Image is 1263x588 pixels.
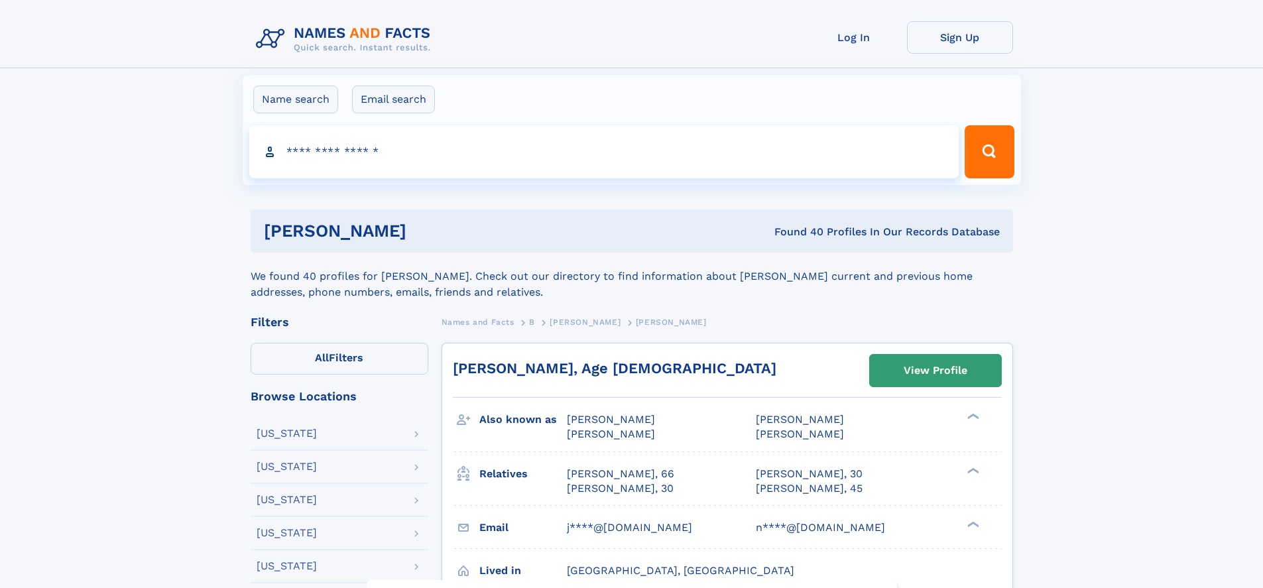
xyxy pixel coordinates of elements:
[479,408,567,431] h3: Also known as
[904,355,967,386] div: View Profile
[479,559,567,582] h3: Lived in
[590,225,1000,239] div: Found 40 Profiles In Our Records Database
[453,360,776,377] a: [PERSON_NAME], Age [DEMOGRAPHIC_DATA]
[550,314,621,330] a: [PERSON_NAME]
[251,390,428,402] div: Browse Locations
[756,467,863,481] a: [PERSON_NAME], 30
[756,428,844,440] span: [PERSON_NAME]
[964,412,980,421] div: ❯
[257,495,317,505] div: [US_STATE]
[257,561,317,571] div: [US_STATE]
[257,461,317,472] div: [US_STATE]
[964,466,980,475] div: ❯
[249,125,959,178] input: search input
[315,351,329,364] span: All
[257,528,317,538] div: [US_STATE]
[870,355,1001,386] a: View Profile
[352,86,435,113] label: Email search
[257,428,317,439] div: [US_STATE]
[907,21,1013,54] a: Sign Up
[567,564,794,577] span: [GEOGRAPHIC_DATA], [GEOGRAPHIC_DATA]
[251,253,1013,300] div: We found 40 profiles for [PERSON_NAME]. Check out our directory to find information about [PERSON...
[251,343,428,375] label: Filters
[251,21,442,57] img: Logo Names and Facts
[567,467,674,481] a: [PERSON_NAME], 66
[964,520,980,528] div: ❯
[529,314,535,330] a: B
[567,481,674,496] a: [PERSON_NAME], 30
[529,318,535,327] span: B
[251,316,428,328] div: Filters
[965,125,1014,178] button: Search Button
[442,314,514,330] a: Names and Facts
[479,463,567,485] h3: Relatives
[756,481,863,496] a: [PERSON_NAME], 45
[636,318,707,327] span: [PERSON_NAME]
[264,223,591,239] h1: [PERSON_NAME]
[567,428,655,440] span: [PERSON_NAME]
[479,516,567,539] h3: Email
[253,86,338,113] label: Name search
[756,413,844,426] span: [PERSON_NAME]
[801,21,907,54] a: Log In
[550,318,621,327] span: [PERSON_NAME]
[567,413,655,426] span: [PERSON_NAME]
